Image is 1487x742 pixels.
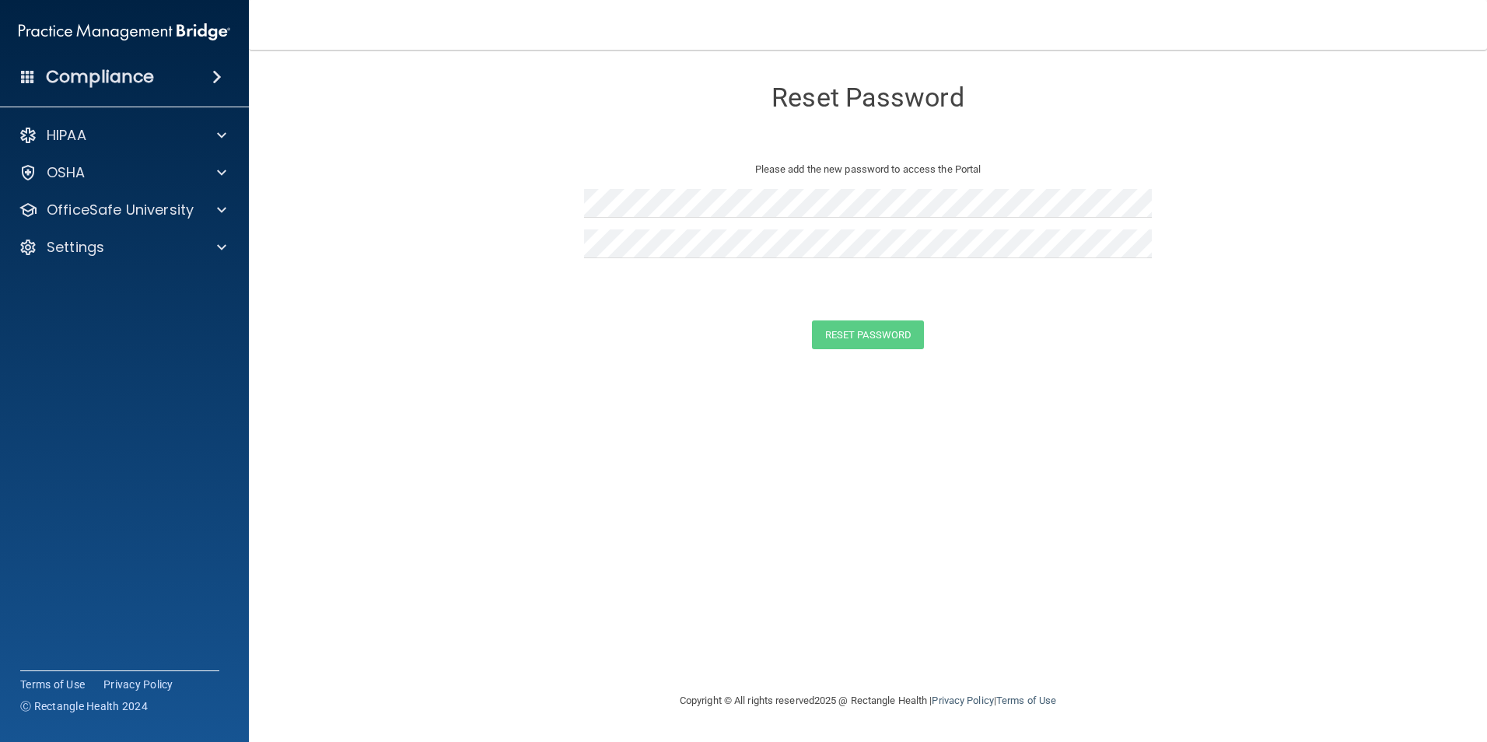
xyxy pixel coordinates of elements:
[996,695,1056,706] a: Terms of Use
[932,695,993,706] a: Privacy Policy
[20,677,85,692] a: Terms of Use
[584,83,1152,112] h3: Reset Password
[47,201,194,219] p: OfficeSafe University
[584,676,1152,726] div: Copyright © All rights reserved 2025 @ Rectangle Health | |
[19,126,226,145] a: HIPAA
[19,163,226,182] a: OSHA
[47,163,86,182] p: OSHA
[596,160,1140,179] p: Please add the new password to access the Portal
[103,677,173,692] a: Privacy Policy
[19,201,226,219] a: OfficeSafe University
[20,698,148,714] span: Ⓒ Rectangle Health 2024
[46,66,154,88] h4: Compliance
[19,16,230,47] img: PMB logo
[19,238,226,257] a: Settings
[812,320,924,349] button: Reset Password
[1218,632,1468,694] iframe: Drift Widget Chat Controller
[47,126,86,145] p: HIPAA
[47,238,104,257] p: Settings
